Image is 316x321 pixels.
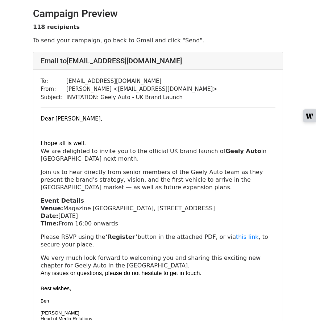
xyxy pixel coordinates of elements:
span: Best wishes, [41,285,71,291]
font: Ben [41,298,49,304]
td: To: [41,77,66,85]
b: Venue: [41,205,63,212]
font: I hope all is well. [41,140,86,147]
p: To send your campaign, go back to Gmail and click "Send". [33,37,283,44]
td: From: [41,85,66,93]
strong: Geely Auto [225,148,261,155]
b: Date: [41,212,58,219]
strong: Event Details [41,197,84,204]
strong: 118 recipients [33,24,80,30]
p: We are delighted to invite you to the official UK brand launch of in [GEOGRAPHIC_DATA] next month. [41,147,275,162]
a: this link [236,233,259,240]
h2: Campaign Preview [33,8,283,20]
td: [PERSON_NAME] < [EMAIL_ADDRESS][DOMAIN_NAME] > [66,85,217,93]
b: Time: [41,220,59,227]
font: Dear [PERSON_NAME], [41,115,102,122]
td: INVITATION: Geely Auto - UK Brand Launch [66,93,217,102]
td: [EMAIL_ADDRESS][DOMAIN_NAME] [66,77,217,85]
p: Magazine [GEOGRAPHIC_DATA], [STREET_ADDRESS] [DATE] From 16:00 onwards [41,197,275,227]
strong: ‘Register’ [105,233,138,240]
font: Any issues or questions, please do not hesitate to get in touch. [41,270,201,276]
p: We very much look forward to welcoming you and sharing this exciting new chapter for Geely Auto i... [41,254,275,269]
p: Please RSVP using the button in the attached PDF, or via , to secure your place. [41,233,275,248]
td: Subject: [41,93,66,102]
p: Join us to hear directly from senior members of the Geely Auto team as they present the brand’s s... [41,168,275,191]
h4: Email to [EMAIL_ADDRESS][DOMAIN_NAME] [41,56,275,65]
